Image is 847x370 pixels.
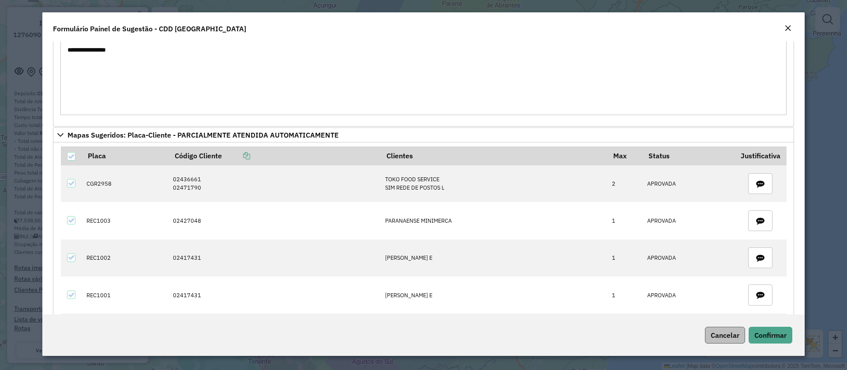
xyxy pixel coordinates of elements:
td: [PERSON_NAME] E [381,239,607,277]
button: Confirmar [749,327,792,344]
th: Max [607,146,643,165]
td: CGR2958 [82,165,169,202]
td: 02417431 [169,239,381,277]
td: 1 [607,202,643,239]
td: 1 [607,314,643,351]
td: APROVADA [643,202,735,239]
a: Mapas Sugeridos: Placa-Cliente - PARCIALMENTE ATENDIDA AUTOMATICAMENTE [53,127,794,142]
td: MHC1G01 [82,314,169,351]
span: Cancelar [711,331,739,340]
th: Justificativa [735,146,786,165]
td: 02417431 [169,277,381,314]
td: TOKO FOOD SERVICE SIM REDE DE POSTOS L [381,165,607,202]
span: Mapas Sugeridos: Placa-Cliente - PARCIALMENTE ATENDIDA AUTOMATICAMENTE [67,131,339,138]
td: PARANAENSE MINIMERCA [381,202,607,239]
th: Código Cliente [169,146,381,165]
td: APROVADA [643,165,735,202]
th: Status [643,146,735,165]
td: 1 [607,277,643,314]
h4: Formulário Painel de Sugestão - CDD [GEOGRAPHIC_DATA] [53,23,246,34]
em: Fechar [784,25,791,32]
td: PURGUINHA MINI MERCA [381,314,607,351]
td: APROVADA [643,277,735,314]
th: Placa [82,146,169,165]
td: APROVADA [643,239,735,277]
td: REC1002 [82,239,169,277]
button: Close [782,23,794,34]
td: REC1001 [82,277,169,314]
td: 1 [607,239,643,277]
td: APROVADA [643,314,735,351]
span: Confirmar [754,331,787,340]
td: [PERSON_NAME] E [381,277,607,314]
td: 02492895 [169,314,381,351]
td: 02427048 [169,202,381,239]
td: 2 [607,165,643,202]
a: Copiar [222,151,250,160]
td: REC1003 [82,202,169,239]
button: Cancelar [705,327,745,344]
th: Clientes [381,146,607,165]
td: 02436661 02471790 [169,165,381,202]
